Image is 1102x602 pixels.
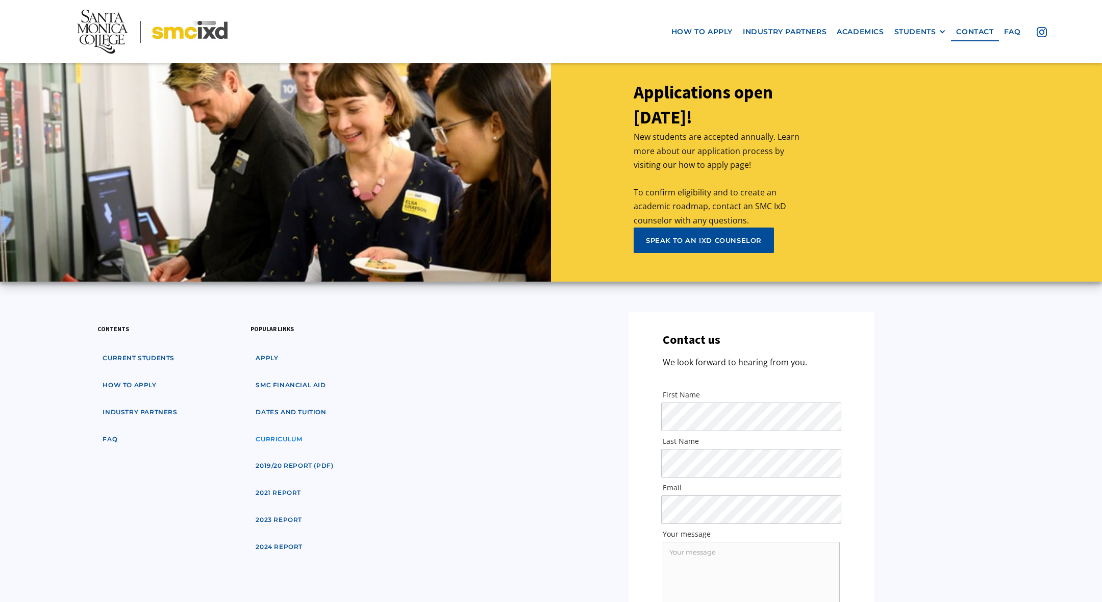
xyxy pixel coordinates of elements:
[251,511,307,530] a: 2023 Report
[251,403,331,422] a: dates and tuition
[663,483,840,493] label: Email
[999,22,1026,41] a: faq
[663,356,807,369] p: We look forward to hearing from you.
[251,349,283,368] a: apply
[97,376,161,395] a: how to apply
[634,80,806,130] h2: Applications open [DATE]!
[894,28,946,36] div: STUDENTS
[894,28,936,36] div: STUDENTS
[832,22,889,41] a: Academics
[251,538,308,557] a: 2024 Report
[251,457,338,475] a: 2019/20 Report (pdf)
[663,529,840,539] label: Your message
[663,333,720,347] h3: Contact us
[634,130,806,227] p: New students are accepted annually. Learn more about our application process by visiting our how ...
[738,22,832,41] a: industry partners
[251,430,307,449] a: curriculum
[97,349,180,368] a: Current students
[251,484,306,503] a: 2021 Report
[77,10,228,54] img: Santa Monica College - SMC IxD logo
[663,390,840,400] label: First Name
[1037,27,1047,37] img: icon - instagram
[251,324,294,334] h3: popular links
[646,236,762,245] div: speak to an ixd counselor
[251,376,331,395] a: SMC financial aid
[666,22,738,41] a: how to apply
[663,436,840,446] label: Last Name
[97,324,129,334] h3: contents
[97,430,122,449] a: faq
[951,22,998,41] a: contact
[97,403,182,422] a: industry partners
[634,228,774,253] a: speak to an ixd counselor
